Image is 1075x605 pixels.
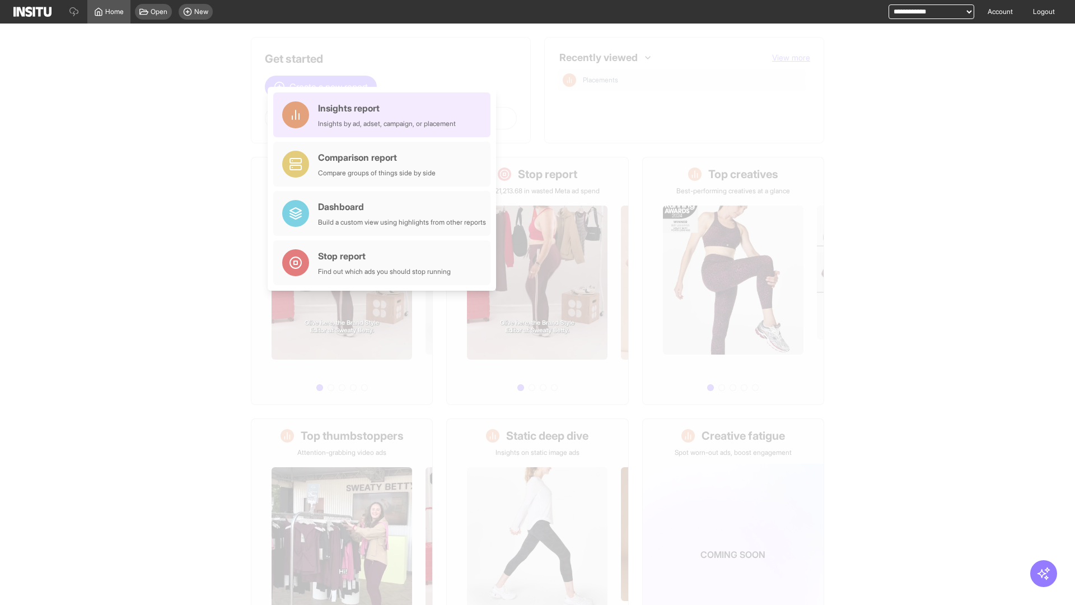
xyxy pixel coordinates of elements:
span: Home [105,7,124,16]
img: Logo [13,7,52,17]
div: Find out which ads you should stop running [318,267,451,276]
div: Insights report [318,101,456,115]
span: Open [151,7,167,16]
div: Build a custom view using highlights from other reports [318,218,486,227]
span: New [194,7,208,16]
div: Insights by ad, adset, campaign, or placement [318,119,456,128]
div: Dashboard [318,200,486,213]
div: Stop report [318,249,451,263]
div: Compare groups of things side by side [318,169,436,178]
div: Comparison report [318,151,436,164]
